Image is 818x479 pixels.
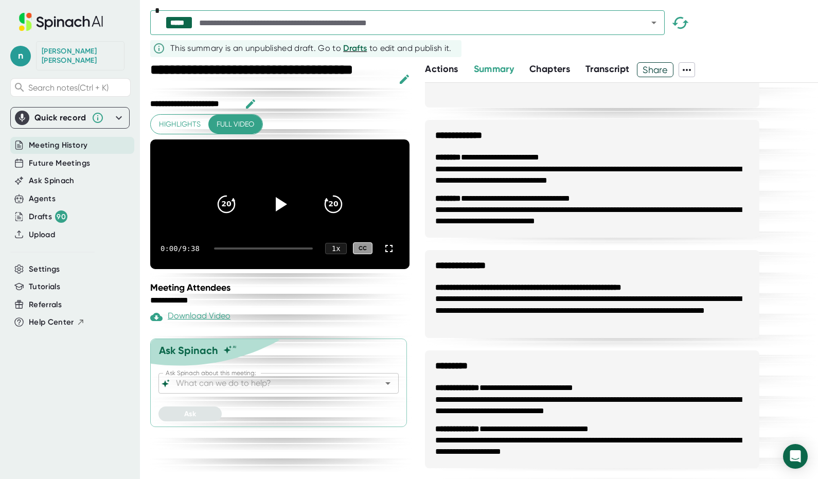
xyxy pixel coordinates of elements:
span: Highlights [159,118,201,131]
button: Tutorials [29,281,60,293]
button: Ask Spinach [29,175,75,187]
span: Ask [184,410,196,418]
button: Share [637,62,673,77]
div: Nicole Kelly [42,47,119,65]
span: Chapters [529,63,570,75]
div: Quick record [34,113,86,123]
button: Open [647,15,661,30]
button: Ask [158,406,222,421]
div: CC [353,242,372,254]
span: Full video [217,118,254,131]
button: Transcript [585,62,630,76]
button: Highlights [151,115,209,134]
div: Download Video [150,311,230,323]
span: Summary [474,63,514,75]
button: Actions [425,62,458,76]
span: Share [637,61,673,79]
button: Referrals [29,299,62,311]
button: Upload [29,229,55,241]
div: Quick record [15,108,125,128]
button: Drafts [343,42,367,55]
button: Summary [474,62,514,76]
button: Open [381,376,395,391]
button: Help Center [29,316,85,328]
div: Open Intercom Messenger [783,444,808,469]
button: Drafts 90 [29,210,67,223]
span: n [10,46,31,66]
button: Agents [29,193,56,205]
div: 90 [55,210,67,223]
span: Drafts [343,43,367,53]
div: This summary is an unpublished draft. Go to to edit and publish it. [170,42,452,55]
div: 1 x [325,243,347,254]
span: Search notes (Ctrl + K) [28,83,109,93]
div: Meeting Attendees [150,282,412,293]
button: Full video [208,115,262,134]
span: Help Center [29,316,74,328]
button: Future Meetings [29,157,90,169]
input: What can we do to help? [174,376,365,391]
button: Meeting History [29,139,87,151]
button: Settings [29,263,60,275]
button: Chapters [529,62,570,76]
span: Transcript [585,63,630,75]
div: Drafts [29,210,67,223]
div: Ask Spinach [159,344,218,357]
div: 0:00 / 9:38 [161,244,202,253]
span: Actions [425,63,458,75]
